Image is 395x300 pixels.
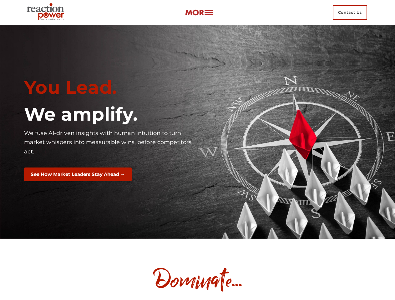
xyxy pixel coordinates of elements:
[24,103,193,126] h1: We amplify.
[151,266,245,294] img: Dominate image
[24,167,132,182] button: See How Market Leaders Stay Ahead →
[333,5,367,20] span: Contact Us
[24,1,69,24] img: Executive Branding | Personal Branding Agency
[24,171,132,177] a: See How Market Leaders Stay Ahead →
[24,129,193,157] p: We fuse AI-driven insights with human intuition to turn market whispers into measurable wins, bef...
[24,76,117,98] span: You Lead.
[185,9,213,16] img: more-btn.png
